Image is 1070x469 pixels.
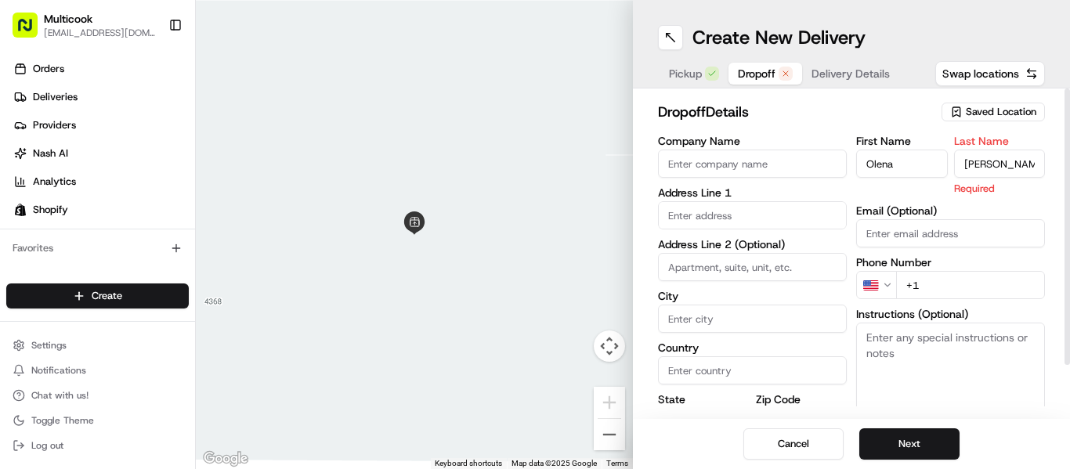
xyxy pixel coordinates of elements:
span: Map data ©2025 Google [512,459,597,467]
a: Nash AI [6,141,195,166]
span: Deliveries [33,90,78,104]
button: Settings [6,334,189,356]
a: 💻API Documentation [126,344,258,372]
a: Orders [6,56,195,81]
label: Phone Number [856,257,1045,268]
span: Chat with us! [31,389,89,402]
input: Apartment, suite, unit, etc. [658,253,847,281]
label: Zip Code [756,394,848,405]
span: Toggle Theme [31,414,94,427]
input: Clear [41,101,258,117]
button: Zoom in [594,387,625,418]
img: 1736555255976-a54dd68f-1ca7-489b-9aae-adbdc363a1c4 [31,244,44,256]
a: Providers [6,113,195,138]
img: 1736555255976-a54dd68f-1ca7-489b-9aae-adbdc363a1c4 [16,150,44,178]
div: Start new chat [70,150,257,165]
button: [EMAIL_ADDRESS][DOMAIN_NAME] [44,27,156,39]
div: Past conversations [16,204,105,216]
a: Powered byPylon [110,352,190,365]
span: Providers [33,118,76,132]
button: Swap locations [935,61,1045,86]
span: Notifications [31,364,86,377]
span: Settings [31,339,67,352]
span: Shopify [33,203,68,217]
button: See all [243,200,285,219]
label: Country [658,342,847,353]
input: Enter first name [856,150,948,178]
input: Enter email address [856,219,1045,247]
button: Saved Location [942,101,1045,123]
a: Deliveries [6,85,195,110]
img: Nash [16,16,47,47]
button: Start new chat [266,154,285,173]
img: Shopify logo [14,204,27,216]
button: Toggle Theme [6,409,189,431]
span: • [170,285,175,298]
span: Create [92,289,122,303]
span: [DATE] [179,285,211,298]
span: • [170,243,175,255]
label: Last Name [954,135,1046,146]
span: Nash AI [33,146,68,161]
span: Swap locations [942,66,1019,81]
label: Company Name [658,135,847,146]
span: Analytics [33,175,76,189]
span: Saved Location [966,105,1036,119]
p: Required [954,181,1046,196]
button: Multicook [44,11,92,27]
label: Address Line 2 (Optional) [658,239,847,250]
h2: dropoff Details [658,101,932,123]
button: Create [6,283,189,308]
input: Enter address [658,201,847,229]
div: Favorites [6,236,189,261]
button: Next [859,428,960,460]
button: Multicook[EMAIL_ADDRESS][DOMAIN_NAME] [6,6,162,44]
img: Wisdom Oko [16,228,41,258]
label: State [658,394,750,405]
span: Log out [31,439,63,452]
div: We're available if you need us! [70,165,215,178]
a: Open this area in Google Maps (opens a new window) [200,449,251,469]
input: Enter country [658,356,847,384]
img: Google [200,449,251,469]
span: Pylon [156,353,190,365]
p: Welcome 👋 [16,63,285,88]
label: Address Line 1 [658,187,847,198]
span: Delivery Details [812,66,890,81]
h1: Create New Delivery [692,25,866,50]
img: 1736555255976-a54dd68f-1ca7-489b-9aae-adbdc363a1c4 [31,286,44,298]
span: Dropoff [738,66,775,81]
input: Enter last name [954,150,1046,178]
a: Shopify [6,197,195,222]
img: Wisdom Oko [16,270,41,301]
label: Email (Optional) [856,205,1045,216]
button: Notifications [6,359,189,381]
label: First Name [856,135,948,146]
span: Orders [33,62,64,76]
span: Pickup [669,66,702,81]
input: Enter phone number [896,271,1045,299]
input: Enter city [658,305,847,333]
img: 4281594248423_2fcf9dad9f2a874258b8_72.png [33,150,61,178]
button: Cancel [743,428,844,460]
input: Enter company name [658,150,847,178]
span: Wisdom [PERSON_NAME] [49,285,167,298]
button: Log out [6,435,189,456]
span: Wisdom [PERSON_NAME] [49,243,167,255]
label: Instructions (Optional) [856,308,1045,319]
button: Map camera controls [594,330,625,362]
label: City [658,290,847,301]
a: 📗Knowledge Base [9,344,126,372]
button: Zoom out [594,419,625,450]
a: Terms (opens in new tab) [606,459,628,467]
span: [DATE] [179,243,211,255]
a: Analytics [6,169,195,194]
button: Chat with us! [6,384,189,406]
button: Keyboard shortcuts [435,458,502,469]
